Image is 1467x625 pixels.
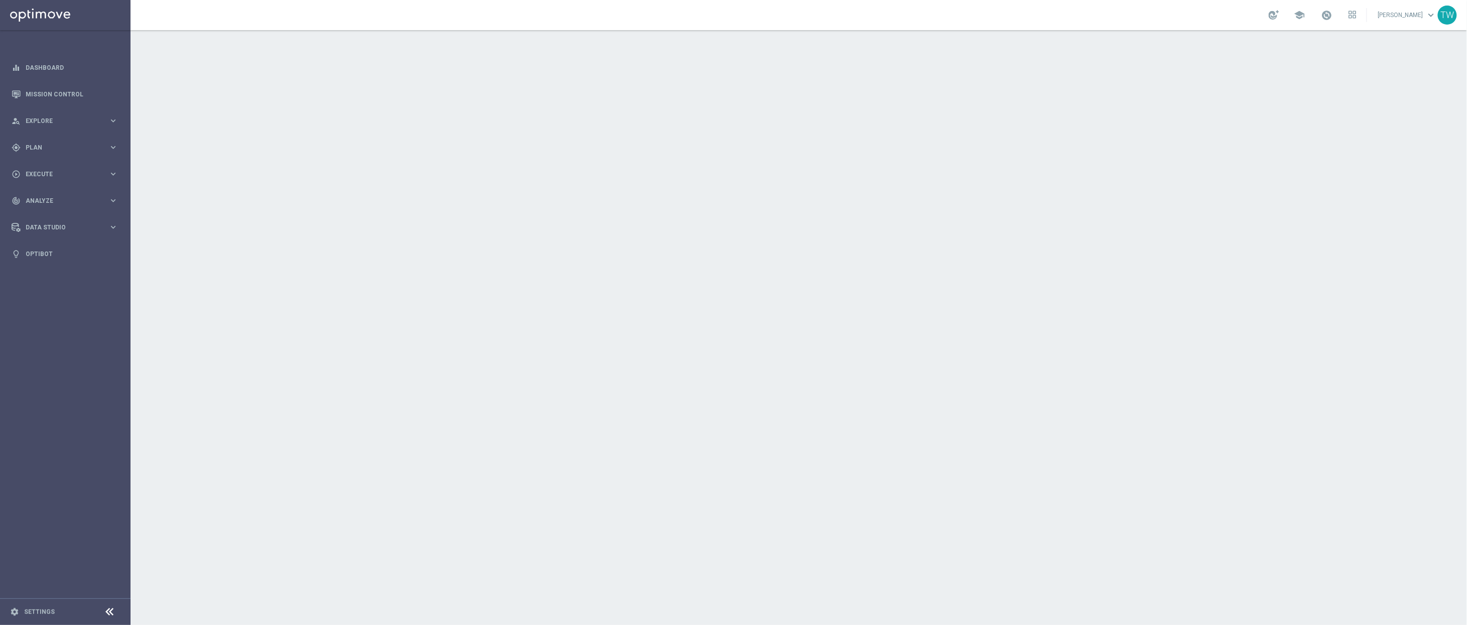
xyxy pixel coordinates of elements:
div: Plan [12,143,108,152]
i: play_circle_outline [12,170,21,179]
i: keyboard_arrow_right [108,222,118,232]
i: keyboard_arrow_right [108,116,118,126]
a: Optibot [26,240,118,267]
div: Explore [12,116,108,126]
a: Dashboard [26,54,118,81]
div: Analyze [12,196,108,205]
div: Mission Control [12,81,118,107]
span: Data Studio [26,224,108,230]
div: TW [1438,6,1457,25]
a: [PERSON_NAME]keyboard_arrow_down [1377,8,1438,23]
button: play_circle_outline Execute keyboard_arrow_right [11,170,118,178]
i: lightbulb [12,249,21,259]
span: Execute [26,171,108,177]
button: person_search Explore keyboard_arrow_right [11,117,118,125]
div: Execute [12,170,108,179]
i: settings [10,607,19,616]
i: keyboard_arrow_right [108,143,118,152]
i: keyboard_arrow_right [108,169,118,179]
a: Mission Control [26,81,118,107]
i: track_changes [12,196,21,205]
span: Explore [26,118,108,124]
span: Analyze [26,198,108,204]
button: track_changes Analyze keyboard_arrow_right [11,197,118,205]
div: Optibot [12,240,118,267]
button: Mission Control [11,90,118,98]
button: lightbulb Optibot [11,250,118,258]
button: equalizer Dashboard [11,64,118,72]
div: Dashboard [12,54,118,81]
a: Settings [24,609,55,615]
i: person_search [12,116,21,126]
button: gps_fixed Plan keyboard_arrow_right [11,144,118,152]
span: keyboard_arrow_down [1426,10,1437,21]
i: equalizer [12,63,21,72]
span: school [1294,10,1305,21]
i: keyboard_arrow_right [108,196,118,205]
button: Data Studio keyboard_arrow_right [11,223,118,231]
div: Data Studio [12,223,108,232]
i: gps_fixed [12,143,21,152]
span: Plan [26,145,108,151]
